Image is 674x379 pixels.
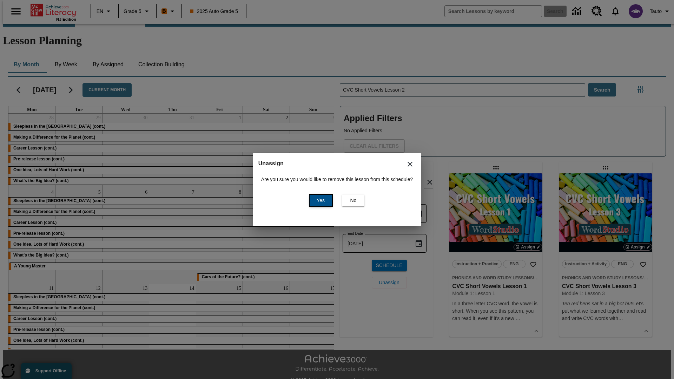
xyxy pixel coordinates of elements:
[261,176,413,183] p: Are you sure you would like to remove this lesson from this schedule?
[258,159,416,168] h2: Unassign
[350,197,356,204] span: No
[342,195,364,206] button: No
[402,156,418,173] button: Close
[310,195,332,206] button: Yes
[317,197,325,204] span: Yes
